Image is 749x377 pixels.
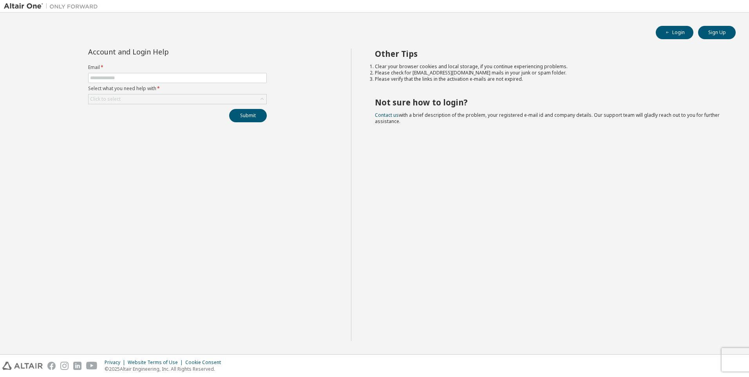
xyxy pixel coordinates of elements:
button: Login [656,26,693,39]
li: Clear your browser cookies and local storage, if you continue experiencing problems. [375,63,722,70]
div: Click to select [90,96,121,102]
a: Contact us [375,112,399,118]
img: youtube.svg [86,362,98,370]
img: linkedin.svg [73,362,81,370]
button: Submit [229,109,267,122]
div: Privacy [105,359,128,366]
label: Email [88,64,267,71]
img: instagram.svg [60,362,69,370]
li: Please check for [EMAIL_ADDRESS][DOMAIN_NAME] mails in your junk or spam folder. [375,70,722,76]
span: with a brief description of the problem, your registered e-mail id and company details. Our suppo... [375,112,720,125]
div: Click to select [89,94,266,104]
h2: Not sure how to login? [375,97,722,107]
p: © 2025 Altair Engineering, Inc. All Rights Reserved. [105,366,226,372]
button: Sign Up [698,26,736,39]
img: facebook.svg [47,362,56,370]
li: Please verify that the links in the activation e-mails are not expired. [375,76,722,82]
h2: Other Tips [375,49,722,59]
img: Altair One [4,2,102,10]
label: Select what you need help with [88,85,267,92]
div: Website Terms of Use [128,359,185,366]
div: Account and Login Help [88,49,231,55]
div: Cookie Consent [185,359,226,366]
img: altair_logo.svg [2,362,43,370]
